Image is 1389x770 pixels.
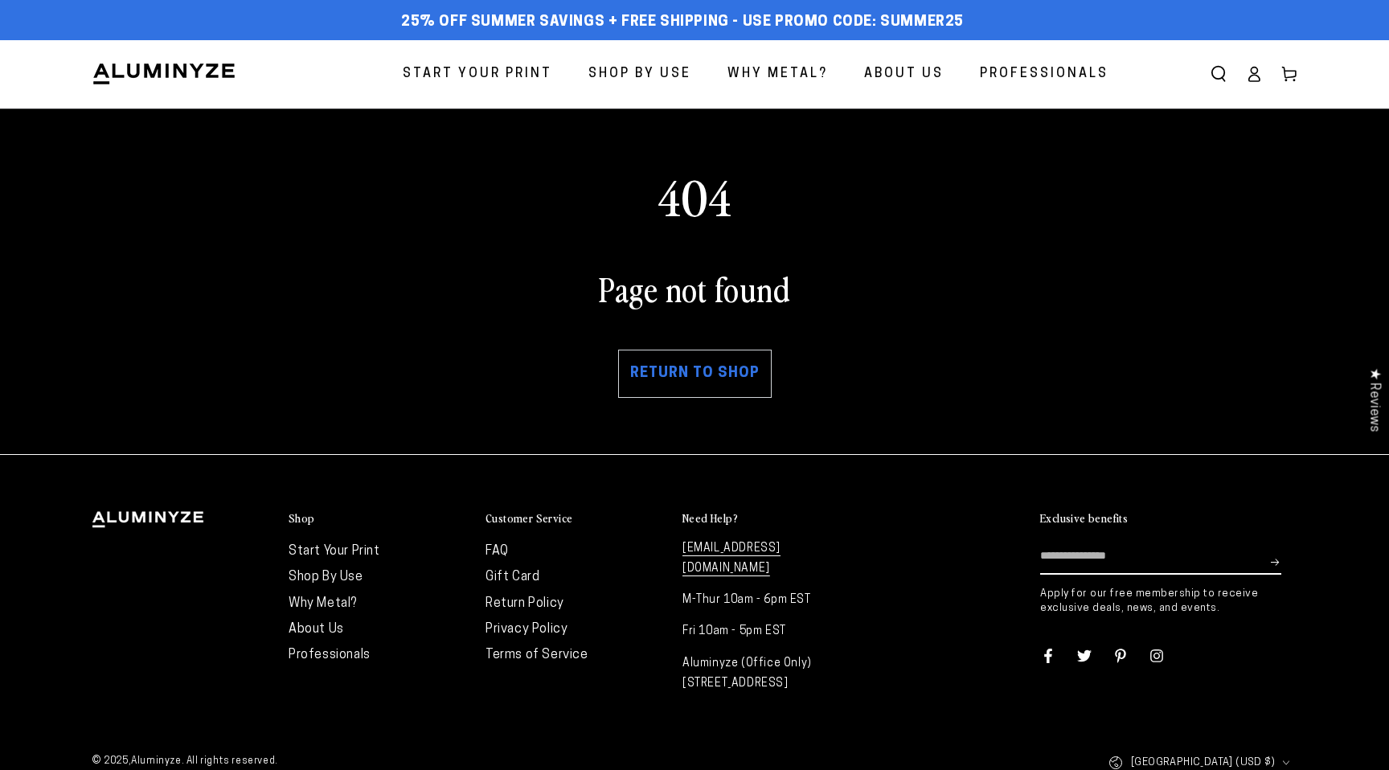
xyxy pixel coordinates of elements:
a: Why Metal? [715,53,840,96]
summary: Need Help? [682,511,863,526]
a: Professionals [968,53,1121,96]
a: Return to shop [618,350,772,398]
h2: Shop [289,511,315,526]
button: Subscribe [1271,539,1281,587]
img: Aluminyze [92,62,236,86]
a: Privacy Policy [486,623,567,636]
a: Terms of Service [486,649,588,661]
span: Why Metal? [727,63,828,86]
a: FAQ [486,545,509,558]
p: M-Thur 10am - 6pm EST [682,590,863,610]
h1: Page not found [92,268,1297,309]
a: Professionals [289,649,371,661]
div: 404 [92,165,1297,227]
a: Return Policy [486,597,564,610]
a: Start Your Print [391,53,564,96]
span: Start Your Print [403,63,552,86]
a: Gift Card [486,571,539,584]
h2: Exclusive benefits [1040,511,1128,526]
p: Fri 10am - 5pm EST [682,621,863,641]
span: Professionals [980,63,1108,86]
h2: Customer Service [486,511,572,526]
div: Click to open Judge.me floating reviews tab [1358,355,1389,444]
h2: Need Help? [682,511,738,526]
a: Shop By Use [576,53,703,96]
a: [EMAIL_ADDRESS][DOMAIN_NAME] [682,543,781,576]
span: 25% off Summer Savings + Free Shipping - Use Promo Code: SUMMER25 [401,14,964,31]
a: About Us [852,53,956,96]
a: Why Metal? [289,597,357,610]
a: Start Your Print [289,545,380,558]
summary: Exclusive benefits [1040,511,1297,526]
span: Shop By Use [588,63,691,86]
p: Apply for our free membership to receive exclusive deals, news, and events. [1040,587,1297,616]
a: Shop By Use [289,571,363,584]
summary: Shop [289,511,469,526]
a: Aluminyze [131,756,181,766]
a: About Us [289,623,344,636]
summary: Customer Service [486,511,666,526]
p: Aluminyze (Office Only) [STREET_ADDRESS] [682,653,863,694]
span: About Us [864,63,944,86]
summary: Search our site [1201,56,1236,92]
